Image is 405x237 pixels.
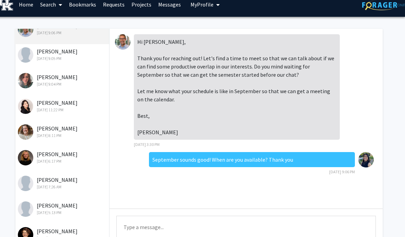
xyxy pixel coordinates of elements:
img: Jennifer Cramer [18,201,33,217]
span: My Profile [190,1,213,8]
img: Lauren Cagle [18,176,33,191]
span: [DATE] 9:06 PM [329,169,355,174]
img: Sarah Hawkins [18,150,33,165]
img: Adriane Grumbein [18,73,33,88]
div: [DATE] 7:26 AM [18,184,107,190]
div: [PERSON_NAME] [18,201,107,216]
img: Fabiola Cadenas [358,152,374,167]
div: [PERSON_NAME] [18,99,107,113]
div: [DATE] 9:06 PM [18,30,107,36]
div: [DATE] 9:04 PM [18,81,107,87]
div: Hi [PERSON_NAME], Thank you for reaching out! Let's find a time to meet so that we can talk about... [134,34,340,140]
img: Yanira Paz [18,47,33,63]
img: Yeon Jung Kang [18,99,33,114]
div: [PERSON_NAME] [18,22,107,36]
img: Ruth Bryan [18,124,33,140]
div: [PERSON_NAME] [18,150,107,164]
span: [DATE] 3:30 PM [134,142,160,147]
div: [DATE] 8:11 PM [18,133,107,139]
div: [PERSON_NAME] [18,176,107,190]
div: [PERSON_NAME] [18,73,107,87]
div: [DATE] 11:22 PM [18,107,107,113]
div: [DATE] 9:05 PM [18,55,107,62]
div: [DATE] 5:13 PM [18,210,107,216]
iframe: Chat [5,206,29,232]
div: [PERSON_NAME] [18,124,107,139]
div: September sounds good! When are you available? Thank you [149,152,355,167]
div: [PERSON_NAME] [18,47,107,62]
div: [DATE] 6:17 PM [18,158,107,164]
img: Spencer Greenhalgh [115,34,130,50]
img: Spencer Greenhalgh [18,22,33,37]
